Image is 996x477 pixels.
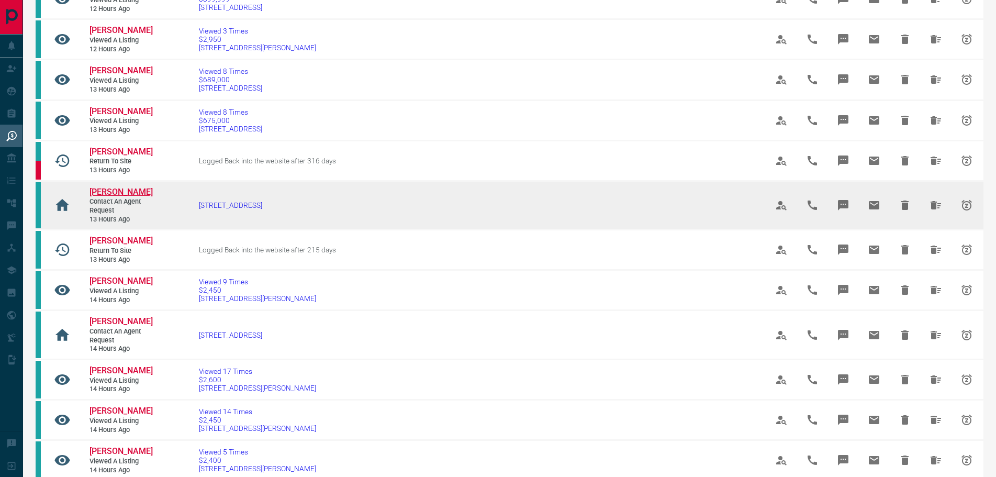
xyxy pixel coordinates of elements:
[89,236,153,246] span: [PERSON_NAME]
[199,456,316,464] span: $2,400
[89,215,152,224] span: 13 hours ago
[831,148,856,173] span: Message
[89,365,152,376] a: [PERSON_NAME]
[89,316,153,326] span: [PERSON_NAME]
[199,157,336,165] span: Logged Back into the website after 316 days
[923,27,948,52] span: Hide All from Aditya Kuchhal
[861,108,887,133] span: Email
[892,323,917,348] span: Hide
[89,406,153,416] span: [PERSON_NAME]
[89,106,152,117] a: [PERSON_NAME]
[199,201,262,209] span: [STREET_ADDRESS]
[199,3,262,12] span: [STREET_ADDRESS]
[800,407,825,432] span: Call
[831,108,856,133] span: Message
[769,367,794,392] span: View Profile
[923,367,948,392] span: Hide All from Sharmila Prabu
[923,193,948,218] span: Hide All from Crystal Walker
[199,27,316,52] a: Viewed 3 Times$2,950[STREET_ADDRESS][PERSON_NAME]
[892,193,917,218] span: Hide
[831,237,856,262] span: Message
[769,67,794,92] span: View Profile
[89,376,152,385] span: Viewed a Listing
[199,294,316,303] span: [STREET_ADDRESS][PERSON_NAME]
[800,323,825,348] span: Call
[199,286,316,294] span: $2,450
[199,331,262,339] span: [STREET_ADDRESS]
[36,312,41,358] div: condos.ca
[800,367,825,392] span: Call
[831,323,856,348] span: Message
[89,417,152,426] span: Viewed a Listing
[954,367,979,392] span: Snooze
[36,102,41,139] div: condos.ca
[89,45,152,54] span: 12 hours ago
[36,271,41,309] div: condos.ca
[89,345,152,353] span: 14 hours ago
[769,278,794,303] span: View Profile
[89,106,153,116] span: [PERSON_NAME]
[199,27,316,35] span: Viewed 3 Times
[89,426,152,435] span: 14 hours ago
[923,407,948,432] span: Hide All from Sharmila Prabu
[954,193,979,218] span: Snooze
[89,236,152,247] a: [PERSON_NAME]
[923,108,948,133] span: Hide All from Caleb Lobraico
[954,278,979,303] span: Snooze
[89,247,152,256] span: Return to Site
[800,193,825,218] span: Call
[89,385,152,394] span: 14 hours ago
[89,276,153,286] span: [PERSON_NAME]
[199,416,316,424] span: $2,450
[89,457,152,466] span: Viewed a Listing
[89,327,152,345] span: Contact an Agent Request
[89,25,152,36] a: [PERSON_NAME]
[89,446,153,456] span: [PERSON_NAME]
[769,108,794,133] span: View Profile
[36,161,41,180] div: property.ca
[89,197,152,215] span: Contact an Agent Request
[89,157,152,166] span: Return to Site
[89,276,152,287] a: [PERSON_NAME]
[36,231,41,269] div: condos.ca
[89,166,152,175] span: 13 hours ago
[199,67,262,75] span: Viewed 8 Times
[89,126,152,135] span: 13 hours ago
[199,367,316,392] a: Viewed 17 Times$2,600[STREET_ADDRESS][PERSON_NAME]
[892,367,917,392] span: Hide
[923,278,948,303] span: Hide All from Sharmila Prabu
[861,407,887,432] span: Email
[36,61,41,98] div: condos.ca
[923,148,948,173] span: Hide All from Sydney Sharp
[923,323,948,348] span: Hide All from Lisa Kruszynski
[892,148,917,173] span: Hide
[199,375,316,384] span: $2,600
[89,65,152,76] a: [PERSON_NAME]
[861,448,887,473] span: Email
[861,67,887,92] span: Email
[861,193,887,218] span: Email
[89,316,152,327] a: [PERSON_NAME]
[861,237,887,262] span: Email
[199,448,316,456] span: Viewed 5 Times
[36,401,41,439] div: condos.ca
[89,76,152,85] span: Viewed a Listing
[800,67,825,92] span: Call
[861,27,887,52] span: Email
[89,85,152,94] span: 13 hours ago
[89,296,152,305] span: 14 hours ago
[831,448,856,473] span: Message
[36,20,41,58] div: condos.ca
[89,36,152,45] span: Viewed a Listing
[36,142,41,161] div: condos.ca
[199,278,316,303] a: Viewed 9 Times$2,450[STREET_ADDRESS][PERSON_NAME]
[800,148,825,173] span: Call
[769,27,794,52] span: View Profile
[199,407,316,416] span: Viewed 14 Times
[954,67,979,92] span: Snooze
[800,108,825,133] span: Call
[199,448,316,473] a: Viewed 5 Times$2,400[STREET_ADDRESS][PERSON_NAME]
[199,67,262,92] a: Viewed 8 Times$689,000[STREET_ADDRESS]
[954,237,979,262] span: Snooze
[800,448,825,473] span: Call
